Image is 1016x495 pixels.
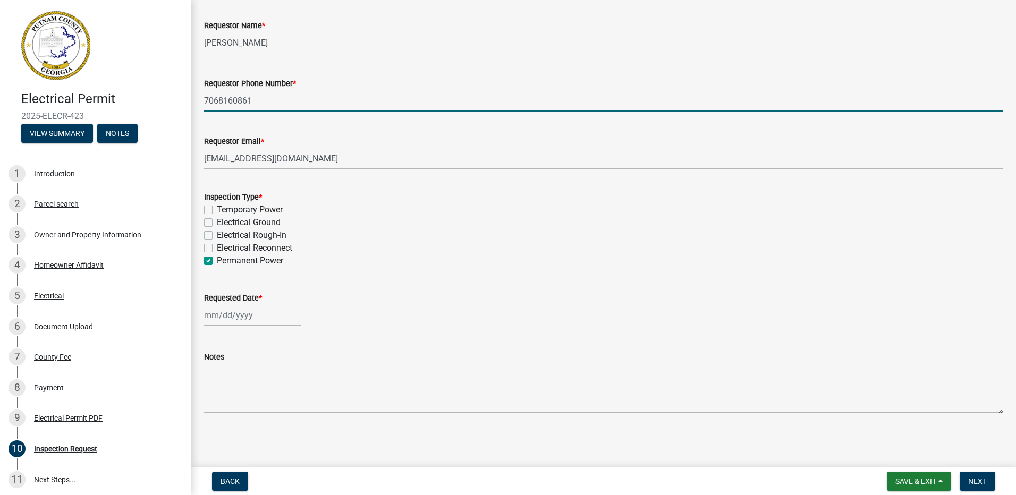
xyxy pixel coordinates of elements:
div: 8 [9,379,26,396]
div: 6 [9,318,26,335]
label: Electrical Reconnect [217,242,292,254]
div: 4 [9,257,26,274]
label: Temporary Power [217,203,283,216]
label: Notes [204,354,224,361]
button: Save & Exit [887,472,951,491]
div: 2 [9,195,26,212]
label: Requested Date [204,295,262,302]
span: Back [221,477,240,485]
label: Requestor Email [204,138,264,146]
label: Requestor Phone Number [204,80,296,88]
div: Introduction [34,170,75,177]
div: Inspection Request [34,445,97,453]
button: Next [960,472,995,491]
span: Save & Exit [895,477,936,485]
span: Next [968,477,987,485]
span: 2025-ELECR-423 [21,111,170,121]
div: Electrical [34,292,64,300]
label: Electrical Ground [217,216,281,229]
div: 7 [9,348,26,365]
div: 11 [9,471,26,488]
label: Electrical Rough-In [217,229,286,242]
div: Document Upload [34,323,93,330]
h4: Electrical Permit [21,91,183,107]
div: 9 [9,409,26,426]
div: 5 [9,287,26,304]
div: Homeowner Affidavit [34,261,104,269]
label: Inspection Type [204,194,262,201]
label: Requestor Name [204,22,265,30]
button: Notes [97,124,138,143]
div: Owner and Property Information [34,231,141,238]
div: 10 [9,440,26,457]
div: Payment [34,384,64,391]
input: mm/dd/yyyy [204,304,301,326]
label: Permanent Power [217,254,283,267]
div: Electrical Permit PDF [34,414,103,422]
img: Putnam County, Georgia [21,11,90,80]
wm-modal-confirm: Notes [97,130,138,138]
div: Parcel search [34,200,79,208]
button: View Summary [21,124,93,143]
div: County Fee [34,353,71,361]
wm-modal-confirm: Summary [21,130,93,138]
div: 3 [9,226,26,243]
div: 1 [9,165,26,182]
button: Back [212,472,248,491]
